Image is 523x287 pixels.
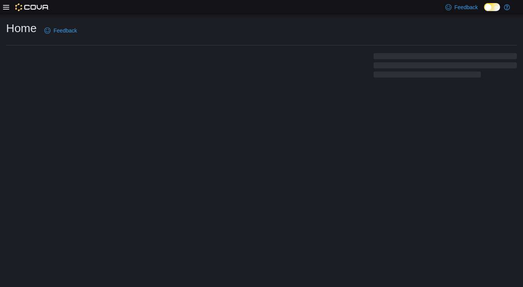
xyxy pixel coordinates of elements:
a: Feedback [41,23,80,38]
img: Cova [15,3,49,11]
h1: Home [6,21,37,36]
input: Dark Mode [484,3,500,11]
span: Feedback [455,3,478,11]
span: Loading [374,55,517,79]
span: Feedback [54,27,77,34]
